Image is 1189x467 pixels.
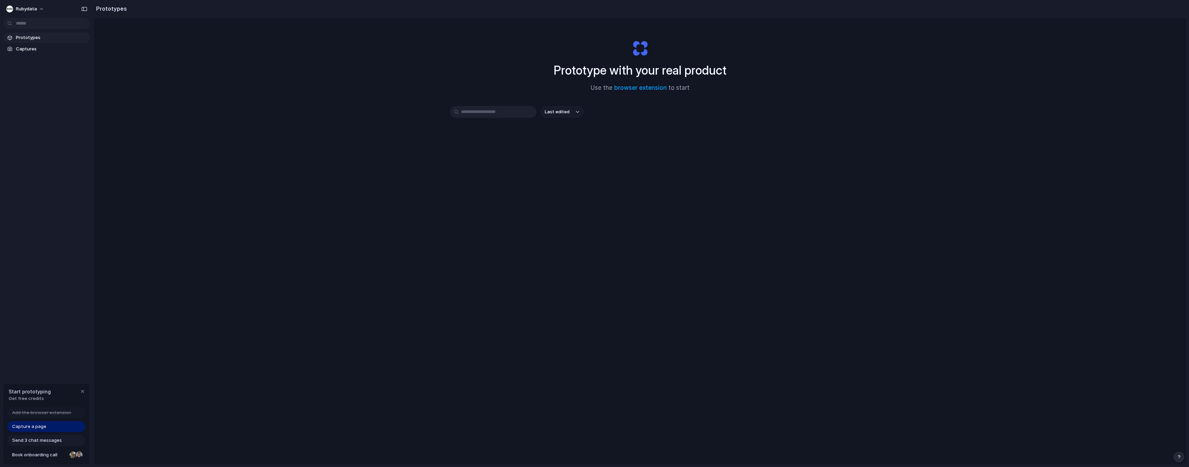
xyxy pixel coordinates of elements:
h2: Prototypes [93,4,127,13]
a: browser extension [614,84,667,91]
span: Captures [16,46,87,53]
span: Send 3 chat messages [12,437,62,444]
span: Start prototyping [9,388,51,395]
button: Last edited [541,106,583,118]
span: Capture a page [12,423,46,430]
span: Last edited [545,108,570,115]
a: Prototypes [3,32,90,43]
span: Book onboarding call [12,451,67,458]
span: Prototypes [16,34,87,41]
div: Nicole Kubica [69,451,77,459]
span: Get free credits [9,395,51,402]
div: Christian Iacullo [75,451,83,459]
h1: Prototype with your real product [554,61,727,79]
button: rubydata [3,3,48,15]
span: Add the browser extension [12,409,71,416]
a: Book onboarding call [7,449,85,460]
a: Captures [3,44,90,54]
span: Use the to start [591,84,690,93]
span: rubydata [16,6,37,12]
